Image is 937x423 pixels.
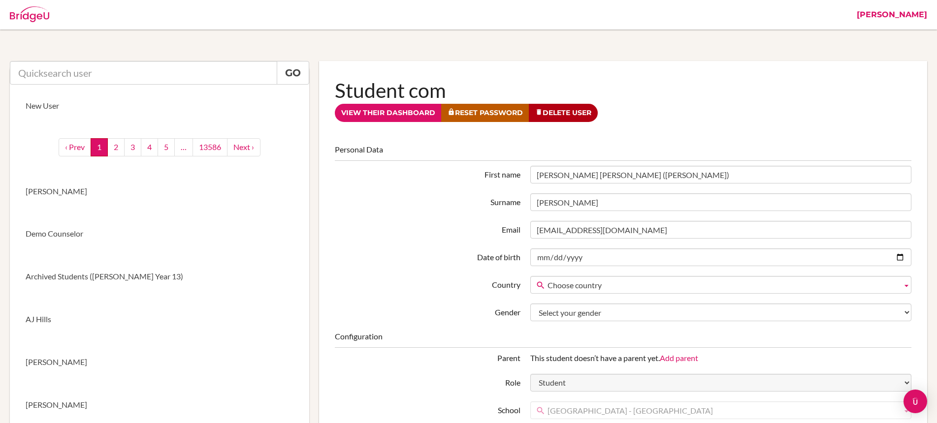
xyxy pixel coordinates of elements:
a: 4 [141,138,158,156]
a: next [227,138,260,156]
a: ‹ Prev [59,138,91,156]
a: New User [10,85,309,127]
span: Choose country [548,276,898,294]
a: AJ Hills [10,298,309,341]
a: … [174,138,193,156]
label: Email [330,221,525,236]
span: [GEOGRAPHIC_DATA] - [GEOGRAPHIC_DATA] [548,402,898,420]
h1: Student com [335,77,911,104]
a: Delete User [529,104,598,122]
div: This student doesn’t have a parent yet. [525,353,916,364]
a: 1 [91,138,108,156]
label: Surname [330,193,525,208]
label: Role [330,374,525,389]
a: [PERSON_NAME] [10,341,309,384]
label: Country [330,276,525,291]
div: Parent [330,353,525,364]
legend: Configuration [335,331,911,348]
label: First name [330,166,525,181]
label: School [330,401,525,416]
a: Reset Password [441,104,529,122]
a: 2 [107,138,125,156]
img: Bridge-U [10,6,49,22]
div: Open Intercom Messenger [904,390,927,413]
a: 3 [124,138,141,156]
a: Go [277,61,309,85]
a: Demo Counselor [10,212,309,255]
a: View their dashboard [335,104,442,122]
label: Gender [330,303,525,318]
a: Add parent [660,353,698,363]
a: [PERSON_NAME] [10,170,309,213]
legend: Personal Data [335,144,911,161]
input: Quicksearch user [10,61,277,85]
a: Archived Students ([PERSON_NAME] Year 13) [10,255,309,298]
a: 5 [158,138,175,156]
a: 13586 [193,138,227,156]
label: Date of birth [330,248,525,263]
